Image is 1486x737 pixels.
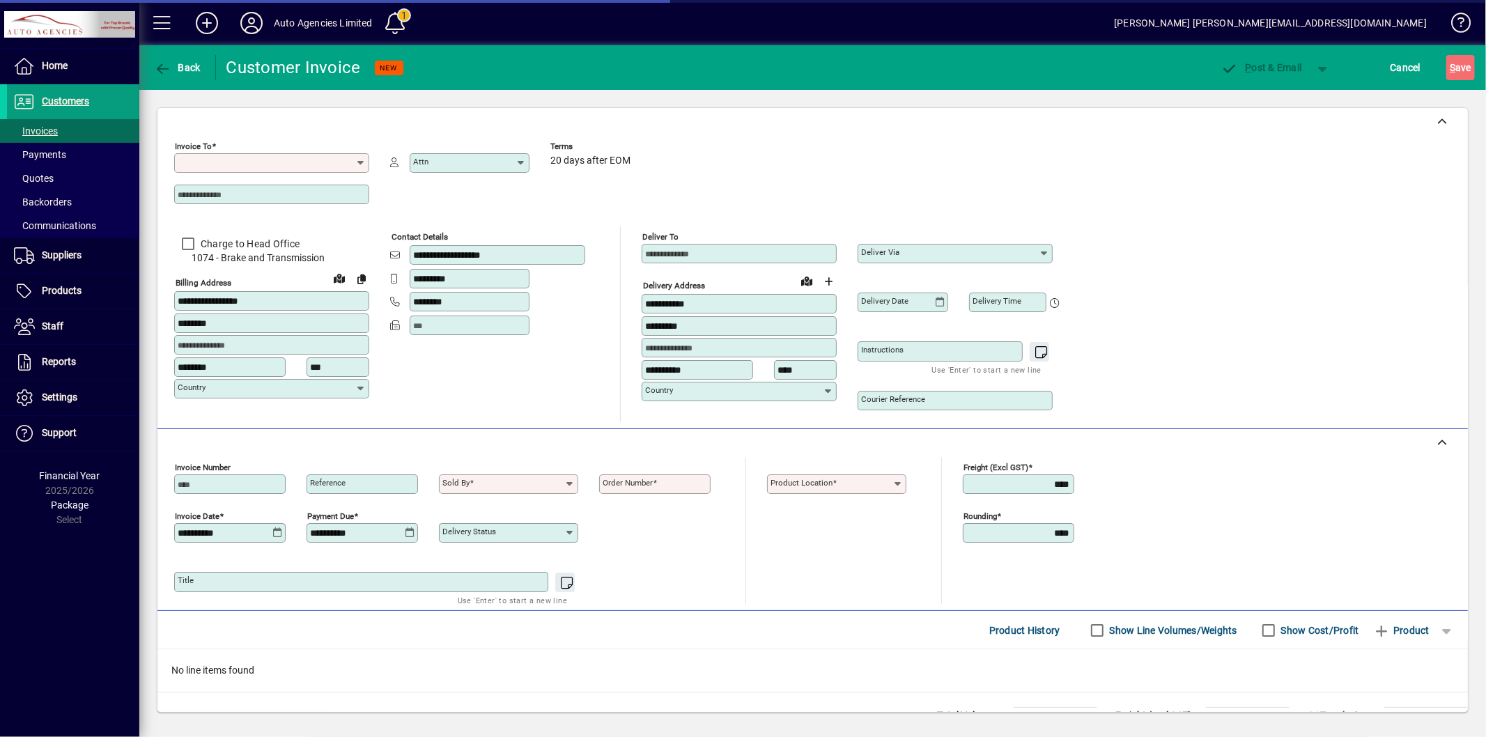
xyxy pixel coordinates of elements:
[174,251,369,265] span: 1074 - Brake and Transmission
[307,511,354,521] mat-label: Payment due
[413,157,428,166] mat-label: Attn
[175,511,219,521] mat-label: Invoice date
[139,55,216,80] app-page-header-button: Back
[442,478,470,488] mat-label: Sold by
[178,382,206,392] mat-label: Country
[185,10,229,36] button: Add
[1214,55,1309,80] button: Post & Email
[42,249,82,261] span: Suppliers
[963,511,997,521] mat-label: Rounding
[1391,56,1421,79] span: Cancel
[7,214,139,238] a: Communications
[458,592,567,608] mat-hint: Use 'Enter' to start a new line
[1014,708,1097,724] td: 0.0000 M³
[14,149,66,160] span: Payments
[380,63,398,72] span: NEW
[550,142,634,151] span: Terms
[642,232,679,242] mat-label: Deliver To
[861,394,925,404] mat-label: Courier Reference
[7,274,139,309] a: Products
[150,55,204,80] button: Back
[1108,708,1206,724] td: Freight (excl GST)
[42,427,77,438] span: Support
[861,345,904,355] mat-label: Instructions
[818,270,840,293] button: Choose address
[1221,62,1302,73] span: ost & Email
[42,356,76,367] span: Reports
[7,416,139,451] a: Support
[310,478,346,488] mat-label: Reference
[274,12,373,34] div: Auto Agencies Limited
[7,166,139,190] a: Quotes
[42,60,68,71] span: Home
[1278,623,1359,637] label: Show Cost/Profit
[861,296,908,306] mat-label: Delivery date
[14,125,58,137] span: Invoices
[42,285,82,296] span: Products
[328,267,350,289] a: View on map
[175,463,231,472] mat-label: Invoice number
[771,478,833,488] mat-label: Product location
[1373,619,1430,642] span: Product
[229,10,274,36] button: Profile
[796,270,818,292] a: View on map
[1206,708,1290,724] td: 0.00
[603,478,653,488] mat-label: Order number
[178,575,194,585] mat-label: Title
[7,380,139,415] a: Settings
[1446,55,1475,80] button: Save
[973,296,1021,306] mat-label: Delivery time
[42,320,63,332] span: Staff
[861,247,899,257] mat-label: Deliver via
[14,173,54,184] span: Quotes
[1366,618,1437,643] button: Product
[1301,708,1384,724] td: GST exclusive
[175,141,212,151] mat-label: Invoice To
[154,62,201,73] span: Back
[989,619,1060,642] span: Product History
[984,618,1066,643] button: Product History
[350,267,373,290] button: Copy to Delivery address
[7,345,139,380] a: Reports
[1450,56,1471,79] span: ave
[7,143,139,166] a: Payments
[930,708,1014,724] td: Total Volume
[51,499,88,511] span: Package
[40,470,100,481] span: Financial Year
[1450,62,1455,73] span: S
[442,527,496,536] mat-label: Delivery status
[14,220,96,231] span: Communications
[1114,12,1427,34] div: [PERSON_NAME] [PERSON_NAME][EMAIL_ADDRESS][DOMAIN_NAME]
[1384,708,1468,724] td: 0.00
[1387,55,1425,80] button: Cancel
[226,56,361,79] div: Customer Invoice
[1246,62,1252,73] span: P
[14,196,72,208] span: Backorders
[932,362,1042,378] mat-hint: Use 'Enter' to start a new line
[7,119,139,143] a: Invoices
[963,463,1028,472] mat-label: Freight (excl GST)
[42,95,89,107] span: Customers
[7,49,139,84] a: Home
[198,237,300,251] label: Charge to Head Office
[7,190,139,214] a: Backorders
[157,649,1468,692] div: No line items found
[645,385,673,395] mat-label: Country
[1107,623,1237,637] label: Show Line Volumes/Weights
[1441,3,1469,48] a: Knowledge Base
[7,238,139,273] a: Suppliers
[550,155,630,166] span: 20 days after EOM
[7,309,139,344] a: Staff
[42,391,77,403] span: Settings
